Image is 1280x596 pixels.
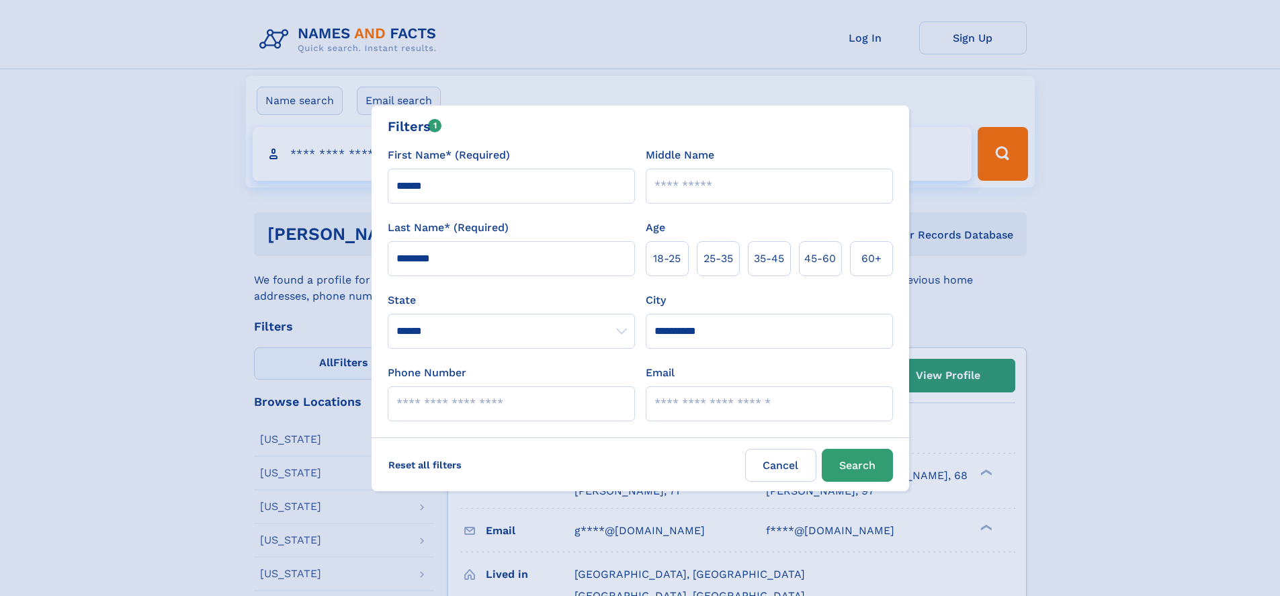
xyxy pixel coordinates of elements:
[388,365,466,381] label: Phone Number
[822,449,893,482] button: Search
[754,251,784,267] span: 35‑45
[745,449,816,482] label: Cancel
[646,147,714,163] label: Middle Name
[653,251,681,267] span: 18‑25
[388,220,509,236] label: Last Name* (Required)
[388,116,442,136] div: Filters
[804,251,836,267] span: 45‑60
[861,251,882,267] span: 60+
[380,449,470,481] label: Reset all filters
[388,292,635,308] label: State
[646,220,665,236] label: Age
[646,365,675,381] label: Email
[703,251,733,267] span: 25‑35
[646,292,666,308] label: City
[388,147,510,163] label: First Name* (Required)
